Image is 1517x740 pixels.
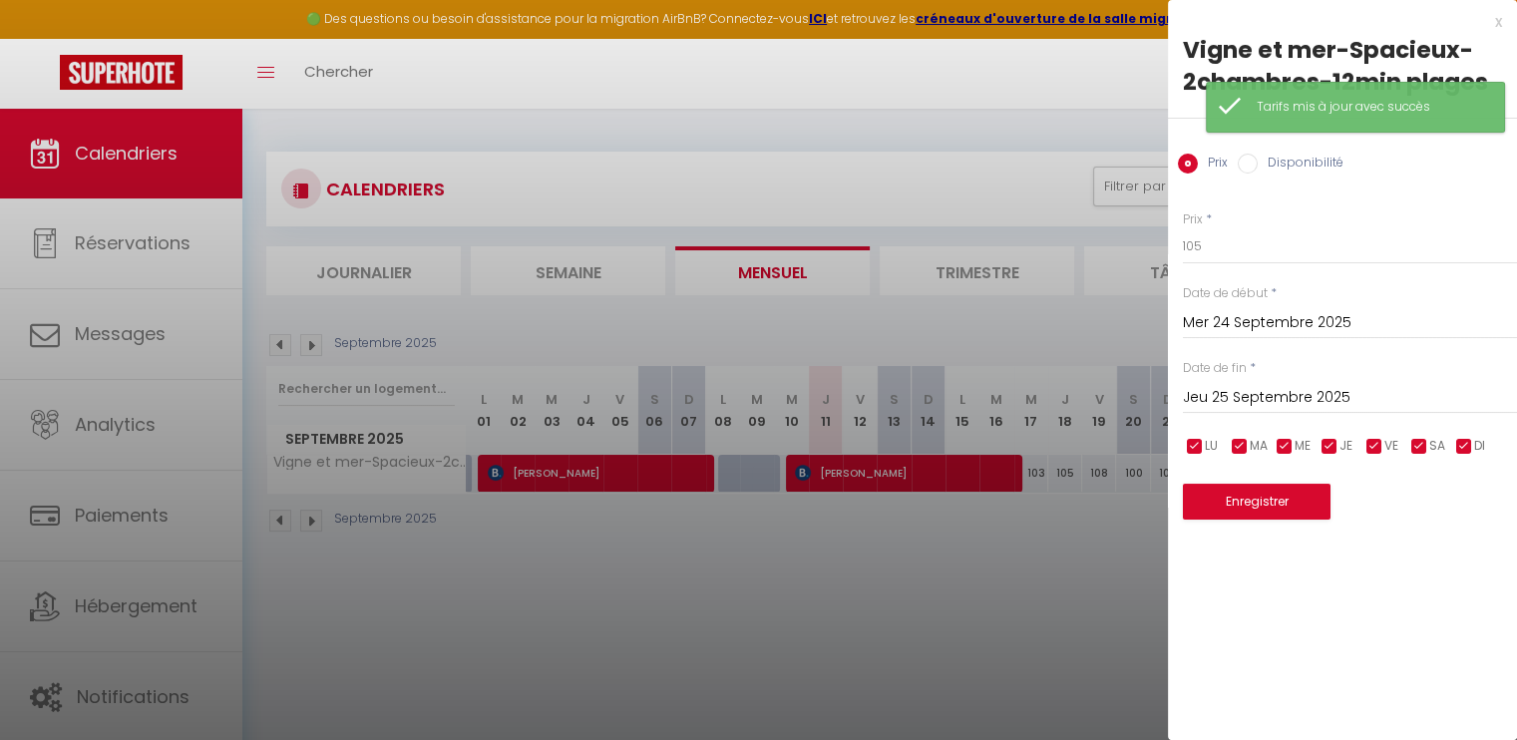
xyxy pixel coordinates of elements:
[1257,98,1484,117] div: Tarifs mis à jour avec succès
[1258,154,1343,176] label: Disponibilité
[1168,10,1502,34] div: x
[1295,437,1311,456] span: ME
[1183,284,1268,303] label: Date de début
[1198,154,1228,176] label: Prix
[1474,437,1485,456] span: DI
[1205,437,1218,456] span: LU
[1429,437,1445,456] span: SA
[1183,484,1330,520] button: Enregistrer
[1183,34,1502,98] div: Vigne et mer-Spacieux-2chambres-12min plages
[1339,437,1352,456] span: JE
[1183,359,1247,378] label: Date de fin
[16,8,76,68] button: Ouvrir le widget de chat LiveChat
[1183,210,1203,229] label: Prix
[1384,437,1398,456] span: VE
[1250,437,1268,456] span: MA
[1432,650,1502,725] iframe: Chat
